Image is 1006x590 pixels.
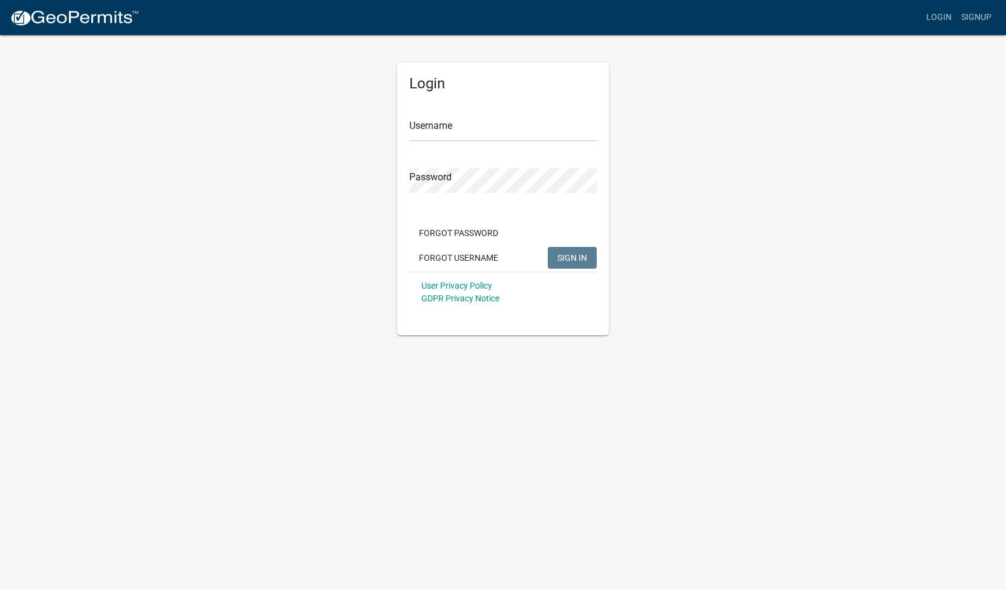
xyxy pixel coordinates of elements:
span: SIGN IN [557,252,587,262]
button: Forgot Username [409,247,508,269]
a: User Privacy Policy [421,281,492,290]
button: Forgot Password [409,222,508,244]
a: Signup [956,6,996,29]
a: GDPR Privacy Notice [421,293,499,303]
h5: Login [409,75,597,93]
a: Login [921,6,956,29]
button: SIGN IN [548,247,597,269]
